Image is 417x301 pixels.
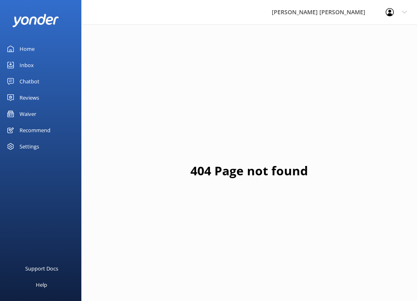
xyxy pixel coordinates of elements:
[20,57,34,73] div: Inbox
[12,14,59,27] img: yonder-white-logo.png
[20,41,35,57] div: Home
[20,138,39,155] div: Settings
[190,161,308,181] h1: 404 Page not found
[20,106,36,122] div: Waiver
[20,73,39,89] div: Chatbot
[25,260,58,277] div: Support Docs
[20,89,39,106] div: Reviews
[20,122,50,138] div: Recommend
[36,277,47,293] div: Help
